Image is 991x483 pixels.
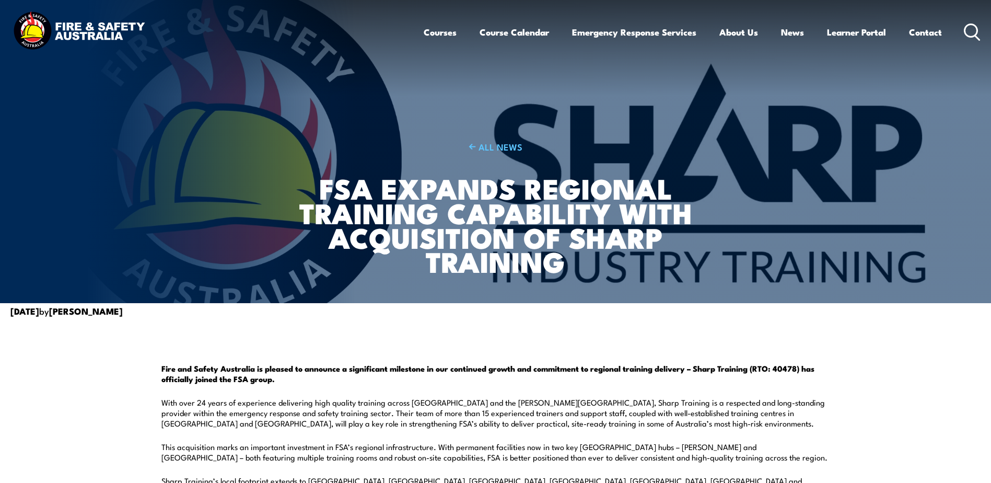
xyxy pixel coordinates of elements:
a: Learner Portal [827,18,886,46]
strong: [DATE] [10,304,39,318]
a: About Us [719,18,758,46]
a: Course Calendar [480,18,549,46]
a: Emergency Response Services [572,18,696,46]
p: This acquisition marks an important investment in FSA’s regional infrastructure. With permanent f... [161,442,830,463]
a: News [781,18,804,46]
strong: [PERSON_NAME] [49,304,123,318]
h1: FSA Expands Regional Training Capability with Acquisition of Sharp Training [290,176,701,273]
strong: Fire and Safety Australia is pleased to announce a significant milestone in our continued growth ... [161,362,814,385]
a: Courses [424,18,457,46]
p: With over 24 years of experience delivering high quality training across [GEOGRAPHIC_DATA] and th... [161,397,830,429]
span: by [10,304,123,317]
a: ALL NEWS [290,141,701,153]
a: Contact [909,18,942,46]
